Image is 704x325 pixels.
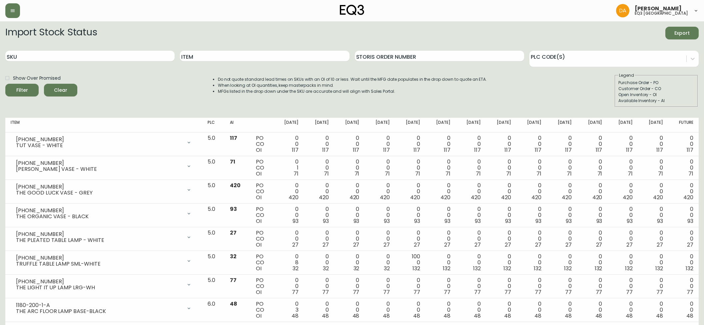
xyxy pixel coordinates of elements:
span: 420 [531,194,541,201]
span: 132 [473,265,481,272]
span: 132 [443,265,450,272]
span: 420 [380,194,390,201]
div: 0 0 [613,159,632,177]
span: 117 [656,146,663,154]
div: 0 0 [522,254,541,272]
span: 77 [656,288,663,296]
span: 420 [562,194,572,201]
li: MFGs listed in the drop down under the SKU are accurate and will align with Sales Portal. [218,88,487,94]
th: [DATE] [304,118,334,132]
div: PO CO [256,206,268,224]
span: 420 [501,194,511,201]
div: 0 0 [431,183,450,201]
span: 32 [323,265,329,272]
div: 0 0 [491,254,511,272]
span: 32 [384,265,390,272]
span: Export [671,29,693,37]
span: OI [256,194,262,201]
span: 77 [596,288,602,296]
div: 0 0 [582,277,602,295]
div: 0 0 [340,206,359,224]
span: 132 [686,265,693,272]
div: THE PLEATED TABLE LAMP - WHITE [16,237,182,243]
div: 0 0 [552,135,572,153]
th: [DATE] [456,118,486,132]
span: 117 [383,146,390,154]
span: 77 [230,276,237,284]
div: PO CO [256,254,268,272]
h5: eq3 [GEOGRAPHIC_DATA] [635,11,688,15]
span: 420 [410,194,420,201]
div: 1180-200-1-ATHE ARC FLOOR LAMP BASE-BLACK [11,301,197,316]
span: 117 [535,146,541,154]
div: 0 0 [522,301,541,319]
span: 117 [292,146,299,154]
div: PO CO [256,183,268,201]
span: 71 [597,170,602,178]
span: 420 [319,194,329,201]
span: 117 [596,146,602,154]
th: [DATE] [334,118,364,132]
div: 0 0 [643,254,663,272]
div: 0 0 [400,277,420,295]
div: PO CO [256,230,268,248]
div: 0 0 [674,206,693,224]
div: 0 0 [613,301,632,319]
div: 0 0 [370,206,389,224]
span: OI [256,288,262,296]
th: [DATE] [425,118,456,132]
div: 0 0 [491,230,511,248]
div: 0 0 [613,183,632,201]
span: 93 [293,217,299,225]
td: 5.0 [202,180,225,204]
div: 0 0 [309,277,329,295]
div: 0 0 [613,206,632,224]
span: 71 [415,170,420,178]
span: 77 [504,288,511,296]
span: 93 [384,217,390,225]
span: 93 [505,217,511,225]
span: OI [256,217,262,225]
div: 0 0 [461,183,481,201]
span: 420 [653,194,663,201]
td: 5.0 [202,204,225,227]
div: Customer Order - CO [618,86,694,92]
span: 93 [230,205,237,213]
div: [PHONE_NUMBER]THE PLEATED TABLE LAMP - WHITE [11,230,197,245]
span: 420 [471,194,481,201]
span: 71 [476,170,481,178]
div: 0 0 [340,230,359,248]
div: [PHONE_NUMBER]TRUFFLE TABLE LAMP SML-WHITE [11,254,197,268]
span: 420 [623,194,633,201]
div: THE ORGANIC VASE - BLACK [16,214,182,220]
div: 0 0 [613,254,632,272]
div: 0 0 [400,159,420,177]
div: 0 0 [461,135,481,153]
span: 27 [687,241,693,249]
legend: Legend [618,72,635,78]
div: [PHONE_NUMBER] [16,160,182,166]
div: [PHONE_NUMBER] [16,279,182,285]
span: 132 [655,265,663,272]
span: 117 [353,146,359,154]
div: 0 0 [309,135,329,153]
span: 132 [564,265,572,272]
span: 132 [595,265,602,272]
span: 117 [230,134,237,142]
div: THE ARC FLOOR LAMP BASE-BLACK [16,308,182,314]
span: 420 [592,194,602,201]
span: 71 [658,170,663,178]
div: 0 0 [370,254,389,272]
div: 0 0 [491,159,511,177]
div: 0 0 [431,206,450,224]
div: 0 0 [552,159,572,177]
td: 5.0 [202,156,225,180]
div: 1180-200-1-A [16,302,182,308]
div: 100 0 [400,254,420,272]
span: 77 [535,288,541,296]
div: 0 0 [552,230,572,248]
span: 132 [534,265,541,272]
span: 71 [445,170,450,178]
div: 0 0 [340,301,359,319]
div: Filter [16,86,28,94]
